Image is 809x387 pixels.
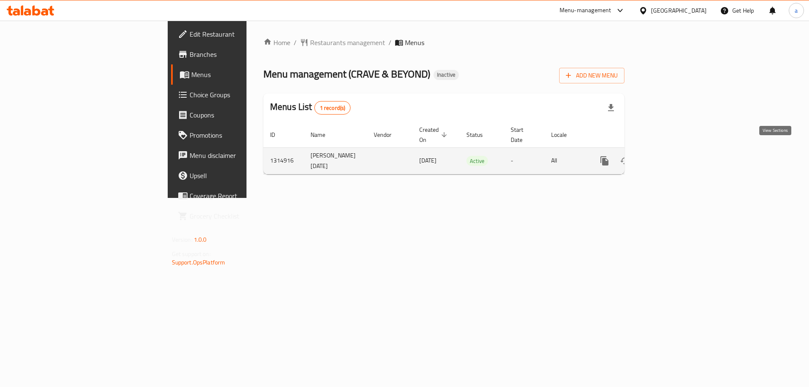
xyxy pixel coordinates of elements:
[263,37,624,48] nav: breadcrumb
[190,130,296,140] span: Promotions
[300,37,385,48] a: Restaurants management
[566,70,618,81] span: Add New Menu
[434,70,459,80] div: Inactive
[511,125,534,145] span: Start Date
[171,206,303,226] a: Grocery Checklist
[310,37,385,48] span: Restaurants management
[405,37,424,48] span: Menus
[190,49,296,59] span: Branches
[171,186,303,206] a: Coverage Report
[560,5,611,16] div: Menu-management
[434,71,459,78] span: Inactive
[263,122,682,174] table: enhanced table
[651,6,707,15] div: [GEOGRAPHIC_DATA]
[172,248,211,259] span: Get support on:
[595,151,615,171] button: more
[466,130,494,140] span: Status
[419,125,450,145] span: Created On
[588,122,682,148] th: Actions
[504,147,544,174] td: -
[304,147,367,174] td: [PERSON_NAME] [DATE]
[190,90,296,100] span: Choice Groups
[190,110,296,120] span: Coupons
[190,171,296,181] span: Upsell
[544,147,588,174] td: All
[311,130,336,140] span: Name
[171,165,303,186] a: Upsell
[315,104,351,112] span: 1 record(s)
[171,44,303,64] a: Branches
[388,37,391,48] li: /
[194,234,207,245] span: 1.0.0
[172,234,193,245] span: Version:
[270,101,351,115] h2: Menus List
[263,64,430,83] span: Menu management ( CRAVE & BEYOND )
[795,6,798,15] span: a
[190,211,296,221] span: Grocery Checklist
[374,130,402,140] span: Vendor
[171,24,303,44] a: Edit Restaurant
[171,145,303,165] a: Menu disclaimer
[171,105,303,125] a: Coupons
[172,257,225,268] a: Support.OpsPlatform
[466,156,488,166] span: Active
[559,68,624,83] button: Add New Menu
[171,85,303,105] a: Choice Groups
[601,98,621,118] div: Export file
[190,29,296,39] span: Edit Restaurant
[314,101,351,115] div: Total records count
[270,130,286,140] span: ID
[190,191,296,201] span: Coverage Report
[171,64,303,85] a: Menus
[551,130,578,140] span: Locale
[190,150,296,160] span: Menu disclaimer
[419,155,437,166] span: [DATE]
[171,125,303,145] a: Promotions
[191,69,296,80] span: Menus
